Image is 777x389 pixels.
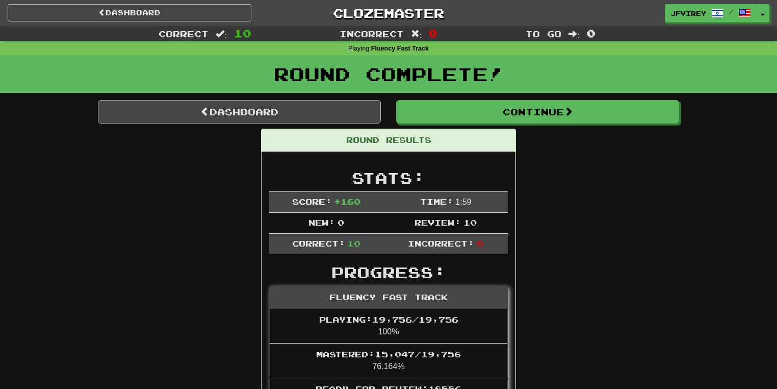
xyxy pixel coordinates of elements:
span: Mastered: 15,047 / 19,756 [316,349,461,359]
span: Time: [420,197,453,206]
span: Correct: [292,238,345,248]
span: : [216,30,227,38]
span: Playing: 19,756 / 19,756 [319,314,458,324]
a: Clozemaster [267,4,510,22]
span: 10 [347,238,360,248]
div: Fluency Fast Track [270,286,507,309]
span: New: [308,217,335,227]
span: 0 [477,238,483,248]
a: jfvirey / [665,4,757,22]
button: Continue [396,100,679,124]
h1: Round Complete! [4,64,773,84]
span: To go [526,29,561,39]
a: Dashboard [8,4,251,21]
li: 100% [270,309,507,344]
h2: Stats: [269,169,508,186]
strong: Fluency Fast Track [371,45,429,52]
span: 1 : 59 [455,198,471,206]
span: 0 [338,217,344,227]
span: : [411,30,422,38]
span: 10 [234,27,251,39]
span: Review: [415,217,461,227]
h2: Progress: [269,264,508,281]
span: jfvirey [670,9,706,18]
span: : [568,30,580,38]
span: Incorrect [340,29,404,39]
span: Correct [159,29,209,39]
span: 0 [587,27,595,39]
span: 0 [429,27,437,39]
span: / [729,8,734,15]
span: Incorrect: [408,238,474,248]
div: Round Results [262,129,515,152]
a: Dashboard [98,100,381,124]
span: 10 [463,217,477,227]
span: Score: [292,197,332,206]
span: + 160 [334,197,360,206]
li: 76.164% [270,343,507,378]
